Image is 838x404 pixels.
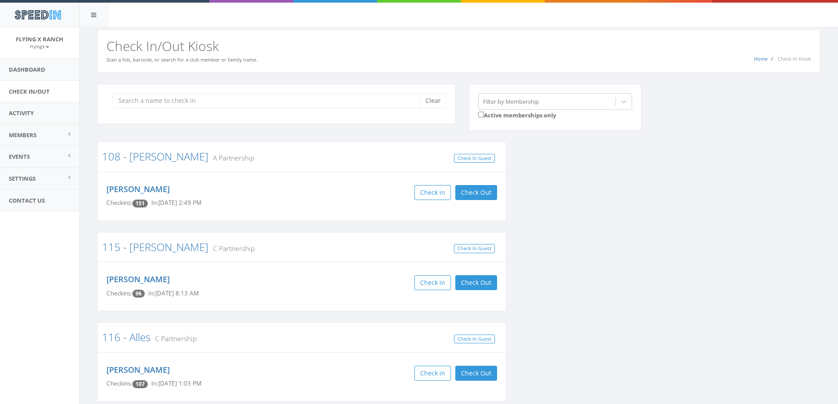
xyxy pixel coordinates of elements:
[30,42,49,50] a: FlyingX
[102,149,209,164] a: 108 - [PERSON_NAME]
[106,39,811,53] h2: Check In/Out Kiosk
[151,379,201,387] span: In: [DATE] 1:03 PM
[106,364,170,375] a: [PERSON_NAME]
[106,199,132,207] span: Checkins:
[132,290,145,298] span: Checkin count
[148,289,199,297] span: In: [DATE] 8:13 AM
[102,240,209,254] a: 115 - [PERSON_NAME]
[16,35,63,43] span: Flying X Ranch
[209,153,254,163] small: A Partnership
[778,55,811,62] span: Check-In Kiosk
[30,44,49,50] small: FlyingX
[106,56,257,63] small: Scan a fob, barcode, or search for a club member or family name.
[150,334,197,343] small: C Partnership
[454,335,495,344] a: Check In Guest
[483,97,539,106] div: Filter by Membership
[414,366,451,381] button: Check in
[455,275,497,290] button: Check Out
[478,112,484,117] input: Active memberships only
[478,110,556,120] label: Active memberships only
[9,197,45,204] span: Contact Us
[209,244,255,253] small: C Partnership
[106,274,170,284] a: [PERSON_NAME]
[106,289,132,297] span: Checkins:
[754,55,768,62] a: Home
[414,185,451,200] button: Check in
[10,7,65,23] img: speedin_logo.png
[9,153,30,160] span: Events
[414,275,451,290] button: Check in
[420,93,446,108] button: Clear
[106,184,170,194] a: [PERSON_NAME]
[132,200,148,207] span: Checkin count
[9,131,37,139] span: Members
[454,154,495,163] a: Check In Guest
[454,244,495,253] a: Check In Guest
[455,185,497,200] button: Check Out
[106,379,132,387] span: Checkins:
[151,199,201,207] span: In: [DATE] 2:49 PM
[113,93,426,108] input: Search a name to check in
[102,330,150,344] a: 116 - Alles
[132,380,148,388] span: Checkin count
[9,175,36,182] span: Settings
[455,366,497,381] button: Check Out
